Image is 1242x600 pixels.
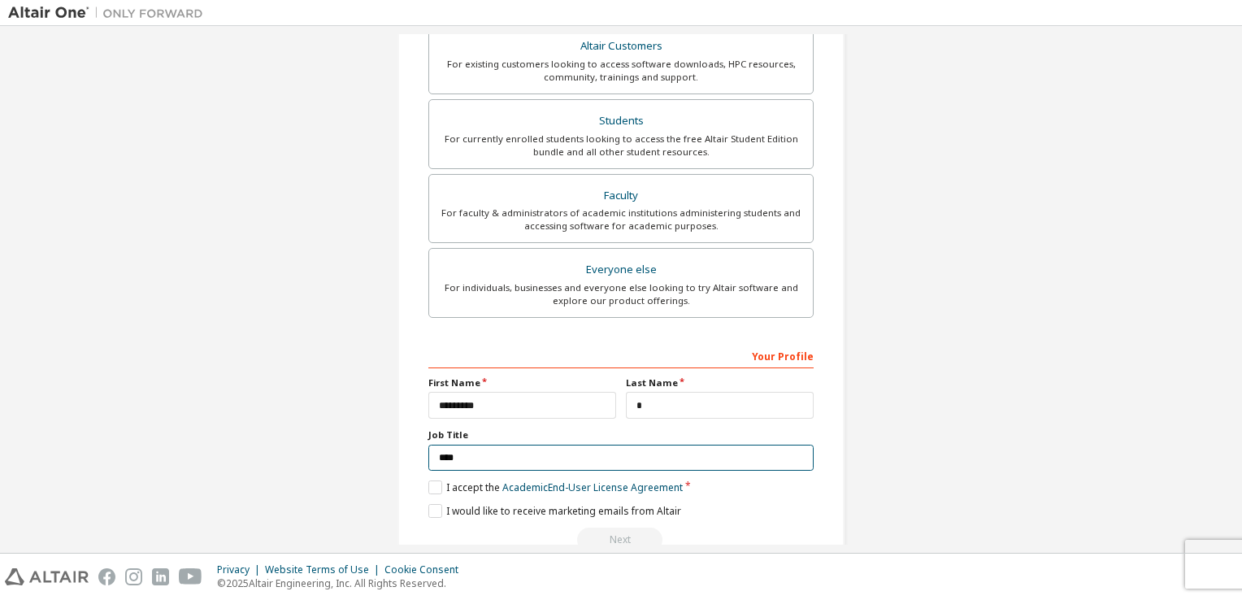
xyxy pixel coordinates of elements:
label: First Name [428,376,616,389]
label: Last Name [626,376,814,389]
div: For currently enrolled students looking to access the free Altair Student Edition bundle and all ... [439,133,803,159]
div: Your Profile [428,342,814,368]
img: linkedin.svg [152,568,169,585]
div: Website Terms of Use [265,563,384,576]
div: Privacy [217,563,265,576]
div: For existing customers looking to access software downloads, HPC resources, community, trainings ... [439,58,803,84]
div: Faculty [439,185,803,207]
p: © 2025 Altair Engineering, Inc. All Rights Reserved. [217,576,468,590]
div: Read and acccept EULA to continue [428,528,814,552]
div: Altair Customers [439,35,803,58]
a: Academic End-User License Agreement [502,480,683,494]
img: facebook.svg [98,568,115,585]
div: For individuals, businesses and everyone else looking to try Altair software and explore our prod... [439,281,803,307]
div: Cookie Consent [384,563,468,576]
div: Everyone else [439,259,803,281]
label: I accept the [428,480,683,494]
label: I would like to receive marketing emails from Altair [428,504,681,518]
img: Altair One [8,5,211,21]
img: youtube.svg [179,568,202,585]
img: instagram.svg [125,568,142,585]
label: Job Title [428,428,814,441]
div: For faculty & administrators of academic institutions administering students and accessing softwa... [439,207,803,233]
img: altair_logo.svg [5,568,89,585]
div: Students [439,110,803,133]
